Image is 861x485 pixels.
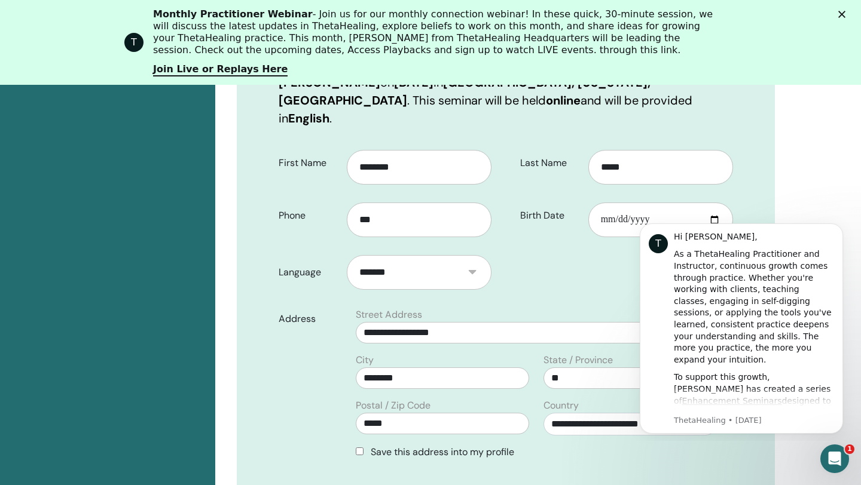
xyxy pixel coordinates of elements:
label: Address [270,308,349,330]
a: Enhancement Seminars [60,183,160,193]
label: Language [270,261,347,284]
b: [DATE] [394,75,433,90]
span: Save this address into my profile [371,446,514,458]
div: Close [838,11,850,18]
b: [GEOGRAPHIC_DATA], [US_STATE], [GEOGRAPHIC_DATA] [279,75,651,108]
label: Birth Date [511,204,588,227]
label: Country [544,398,579,413]
b: You and Your Significant Other with [PERSON_NAME] [279,57,603,90]
label: City [356,353,374,367]
span: 1 [845,444,854,454]
p: Message from ThetaHealing, sent 15w ago [52,202,212,213]
b: Monthly Practitioner Webinar [153,8,313,20]
b: online [546,93,581,108]
label: Street Address [356,308,422,322]
iframe: Intercom notifications message [622,213,861,441]
label: Last Name [511,152,588,174]
iframe: Intercom live chat [820,444,849,473]
p: You are registering for on in . This seminar will be held and will be provided in . [279,56,733,127]
div: Profile image for ThetaHealing [124,33,143,52]
b: English [288,110,329,126]
div: To support this growth, [PERSON_NAME] has created a series of designed to help you refine your kn... [52,159,212,288]
div: - Join us for our monthly connection webinar! In these quick, 30-minute session, we will discuss ... [153,8,717,56]
a: Join Live or Replays Here [153,63,288,76]
label: State / Province [544,353,613,367]
label: First Name [270,152,347,174]
label: Postal / Zip Code [356,398,430,413]
label: Phone [270,204,347,227]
